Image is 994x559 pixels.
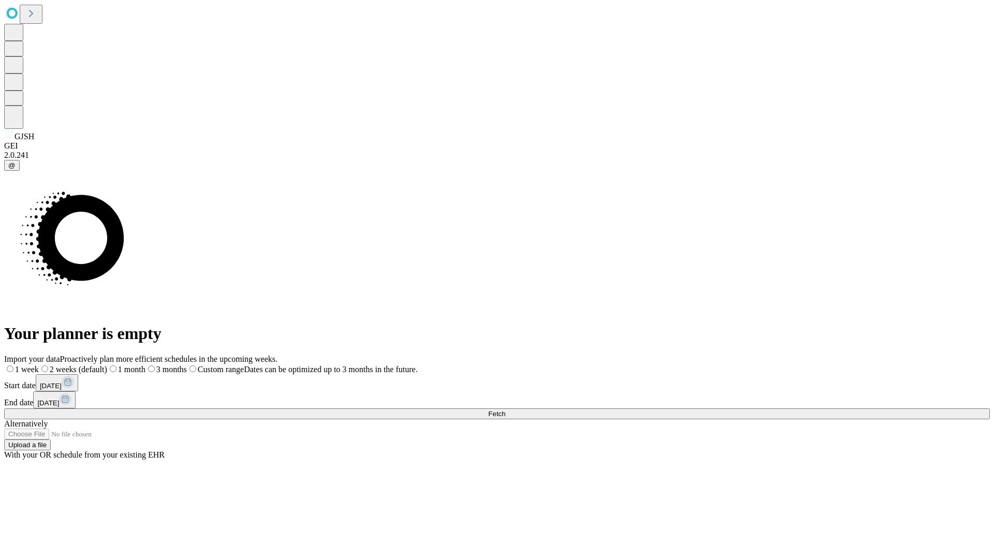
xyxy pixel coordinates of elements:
span: Alternatively [4,419,48,428]
div: 2.0.241 [4,151,990,160]
span: Custom range [198,365,244,374]
span: 2 weeks (default) [50,365,107,374]
div: End date [4,391,990,408]
span: With your OR schedule from your existing EHR [4,450,165,459]
input: Custom rangeDates can be optimized up to 3 months in the future. [189,365,196,372]
span: @ [8,161,16,169]
input: 1 week [7,365,13,372]
span: 1 week [15,365,39,374]
div: Start date [4,374,990,391]
span: Proactively plan more efficient schedules in the upcoming weeks. [60,355,277,363]
h1: Your planner is empty [4,324,990,343]
span: [DATE] [40,382,62,390]
button: [DATE] [33,391,76,408]
input: 2 weeks (default) [41,365,48,372]
button: @ [4,160,20,171]
button: Upload a file [4,439,51,450]
span: Dates can be optimized up to 3 months in the future. [244,365,417,374]
input: 1 month [110,365,116,372]
button: [DATE] [36,374,78,391]
input: 3 months [148,365,155,372]
button: Fetch [4,408,990,419]
span: [DATE] [37,399,59,407]
span: Import your data [4,355,60,363]
span: 3 months [156,365,187,374]
span: Fetch [488,410,505,418]
span: 1 month [118,365,145,374]
span: GJSH [14,132,34,141]
div: GEI [4,141,990,151]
